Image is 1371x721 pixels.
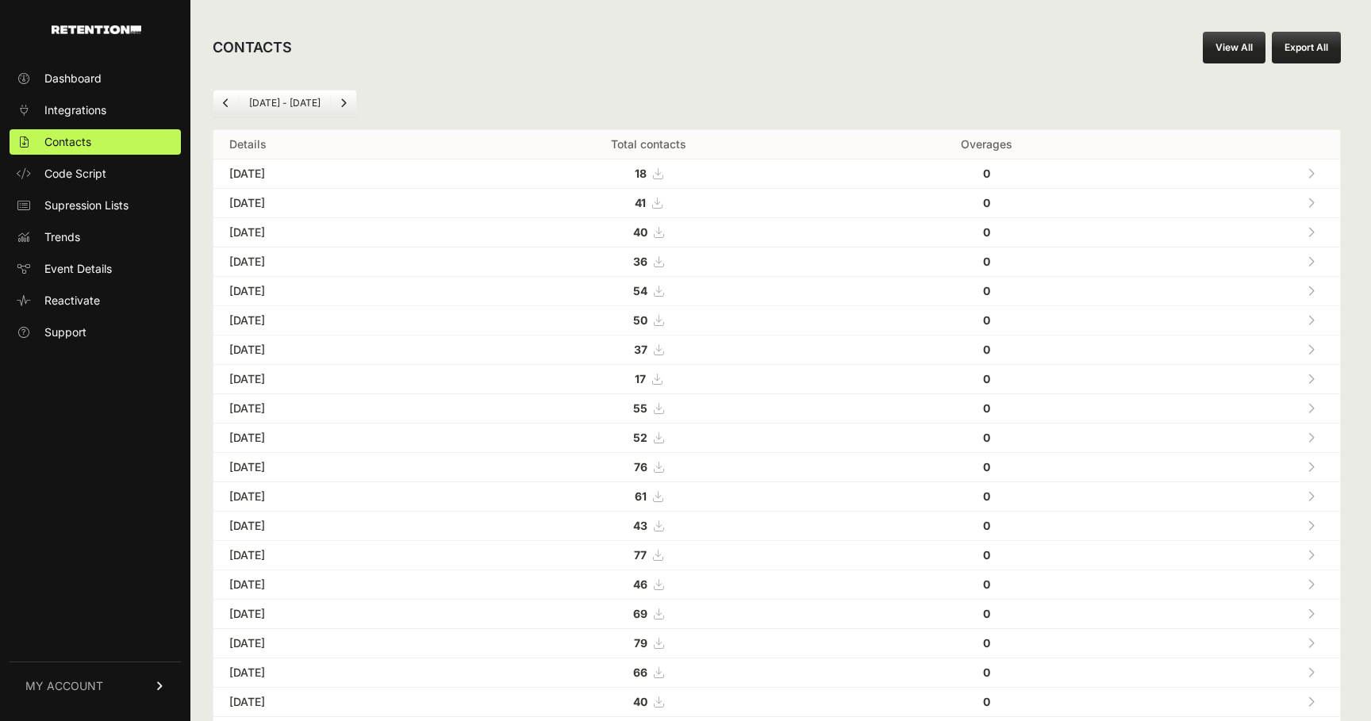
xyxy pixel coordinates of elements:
[213,600,459,629] td: [DATE]
[983,196,990,209] strong: 0
[1203,32,1265,63] a: View All
[633,607,663,620] a: 69
[635,196,662,209] a: 41
[10,161,181,186] a: Code Script
[633,665,647,679] strong: 66
[10,98,181,123] a: Integrations
[213,365,459,394] td: [DATE]
[10,288,181,313] a: Reactivate
[213,541,459,570] td: [DATE]
[983,343,990,356] strong: 0
[44,198,129,213] span: Supression Lists
[213,570,459,600] td: [DATE]
[213,247,459,277] td: [DATE]
[213,36,292,59] h2: CONTACTS
[983,460,990,474] strong: 0
[635,489,662,503] a: 61
[983,577,990,591] strong: 0
[635,372,646,385] strong: 17
[983,225,990,239] strong: 0
[213,512,459,541] td: [DATE]
[10,320,181,345] a: Support
[634,636,663,650] a: 79
[633,431,647,444] strong: 52
[633,401,647,415] strong: 55
[213,277,459,306] td: [DATE]
[10,193,181,218] a: Supression Lists
[213,130,459,159] th: Details
[25,678,103,694] span: MY ACCOUNT
[635,196,646,209] strong: 41
[44,166,106,182] span: Code Script
[634,343,663,356] a: 37
[633,313,663,327] a: 50
[633,431,663,444] a: 52
[10,256,181,282] a: Event Details
[44,293,100,309] span: Reactivate
[634,548,662,562] a: 77
[983,489,990,503] strong: 0
[634,460,663,474] a: 76
[213,90,239,116] a: Previous
[459,130,839,159] th: Total contacts
[10,662,181,710] a: MY ACCOUNT
[44,134,91,150] span: Contacts
[10,224,181,250] a: Trends
[633,401,663,415] a: 55
[213,629,459,658] td: [DATE]
[331,90,356,116] a: Next
[633,255,647,268] strong: 36
[634,548,647,562] strong: 77
[633,695,663,708] a: 40
[983,548,990,562] strong: 0
[983,255,990,268] strong: 0
[213,306,459,336] td: [DATE]
[983,636,990,650] strong: 0
[635,167,647,180] strong: 18
[213,394,459,424] td: [DATE]
[213,424,459,453] td: [DATE]
[983,313,990,327] strong: 0
[213,482,459,512] td: [DATE]
[839,130,1135,159] th: Overages
[633,284,663,297] a: 54
[634,460,647,474] strong: 76
[44,324,86,340] span: Support
[213,189,459,218] td: [DATE]
[633,225,647,239] strong: 40
[1272,32,1341,63] button: Export All
[983,695,990,708] strong: 0
[983,401,990,415] strong: 0
[213,336,459,365] td: [DATE]
[633,284,647,297] strong: 54
[44,102,106,118] span: Integrations
[633,519,647,532] strong: 43
[10,129,181,155] a: Contacts
[44,71,102,86] span: Dashboard
[633,313,647,327] strong: 50
[633,577,663,591] a: 46
[213,688,459,717] td: [DATE]
[983,665,990,679] strong: 0
[633,225,663,239] a: 40
[635,372,662,385] a: 17
[213,218,459,247] td: [DATE]
[52,25,141,34] img: Retention.com
[633,519,663,532] a: 43
[633,255,663,268] a: 36
[633,665,663,679] a: 66
[983,167,990,180] strong: 0
[44,261,112,277] span: Event Details
[634,636,647,650] strong: 79
[213,159,459,189] td: [DATE]
[983,607,990,620] strong: 0
[983,431,990,444] strong: 0
[633,577,647,591] strong: 46
[633,607,647,620] strong: 69
[213,453,459,482] td: [DATE]
[635,489,647,503] strong: 61
[983,284,990,297] strong: 0
[44,229,80,245] span: Trends
[10,66,181,91] a: Dashboard
[983,519,990,532] strong: 0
